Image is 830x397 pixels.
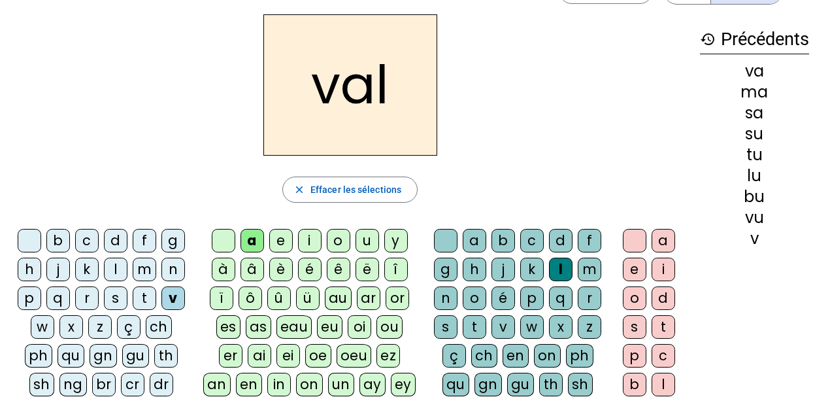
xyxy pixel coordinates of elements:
div: eu [317,315,342,339]
div: o [623,286,646,310]
div: é [298,258,322,281]
div: i [298,229,322,252]
div: va [700,63,809,79]
div: ë [356,258,379,281]
div: un [328,373,354,396]
div: w [31,315,54,339]
h3: Précédents [700,25,809,54]
div: t [463,315,486,339]
div: ar [357,286,380,310]
div: ph [566,344,593,368]
div: su [700,126,809,142]
div: dr [150,373,173,396]
div: ph [25,344,52,368]
div: â [241,258,264,281]
div: î [384,258,408,281]
div: l [549,258,573,281]
div: ou [376,315,403,339]
div: d [652,286,675,310]
div: n [161,258,185,281]
div: ê [327,258,350,281]
div: f [133,229,156,252]
div: ez [376,344,400,368]
div: th [154,344,178,368]
div: h [18,258,41,281]
h2: val [263,14,437,156]
div: o [463,286,486,310]
div: tu [700,147,809,163]
div: a [463,229,486,252]
div: y [384,229,408,252]
mat-icon: history [700,31,716,47]
div: r [75,286,99,310]
div: z [578,315,601,339]
div: ï [210,286,233,310]
div: au [325,286,352,310]
div: ô [239,286,262,310]
div: l [652,373,675,396]
div: oeu [337,344,372,368]
div: e [623,258,646,281]
div: n [434,286,457,310]
div: an [203,373,231,396]
div: p [18,286,41,310]
div: c [75,229,99,252]
div: en [236,373,262,396]
div: bu [700,189,809,205]
div: gu [507,373,534,396]
div: a [652,229,675,252]
div: ü [296,286,320,310]
div: z [88,315,112,339]
div: ch [146,315,172,339]
div: sa [700,105,809,121]
div: on [296,373,323,396]
div: c [520,229,544,252]
div: r [578,286,601,310]
div: è [269,258,293,281]
div: u [356,229,379,252]
div: as [246,315,271,339]
div: p [623,344,646,368]
div: in [267,373,291,396]
div: p [520,286,544,310]
div: qu [58,344,84,368]
div: oe [305,344,331,368]
div: é [491,286,515,310]
div: sh [29,373,54,396]
div: b [46,229,70,252]
div: sh [568,373,593,396]
div: ei [276,344,300,368]
div: o [327,229,350,252]
div: ç [117,315,141,339]
div: v [161,286,185,310]
div: b [491,229,515,252]
div: f [578,229,601,252]
div: j [491,258,515,281]
div: k [520,258,544,281]
div: ey [391,373,416,396]
span: Effacer les sélections [310,182,401,198]
div: d [104,229,127,252]
div: t [133,286,156,310]
div: ay [359,373,386,396]
div: g [434,258,457,281]
div: ma [700,84,809,100]
div: v [491,315,515,339]
div: m [133,258,156,281]
div: qu [442,373,469,396]
div: th [539,373,563,396]
div: j [46,258,70,281]
div: t [652,315,675,339]
div: c [652,344,675,368]
div: q [46,286,70,310]
div: eau [276,315,312,339]
div: l [104,258,127,281]
div: on [534,344,561,368]
button: Effacer les sélections [282,177,418,203]
div: k [75,258,99,281]
div: x [549,315,573,339]
div: a [241,229,264,252]
div: x [59,315,83,339]
div: gu [122,344,149,368]
div: cr [121,373,144,396]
